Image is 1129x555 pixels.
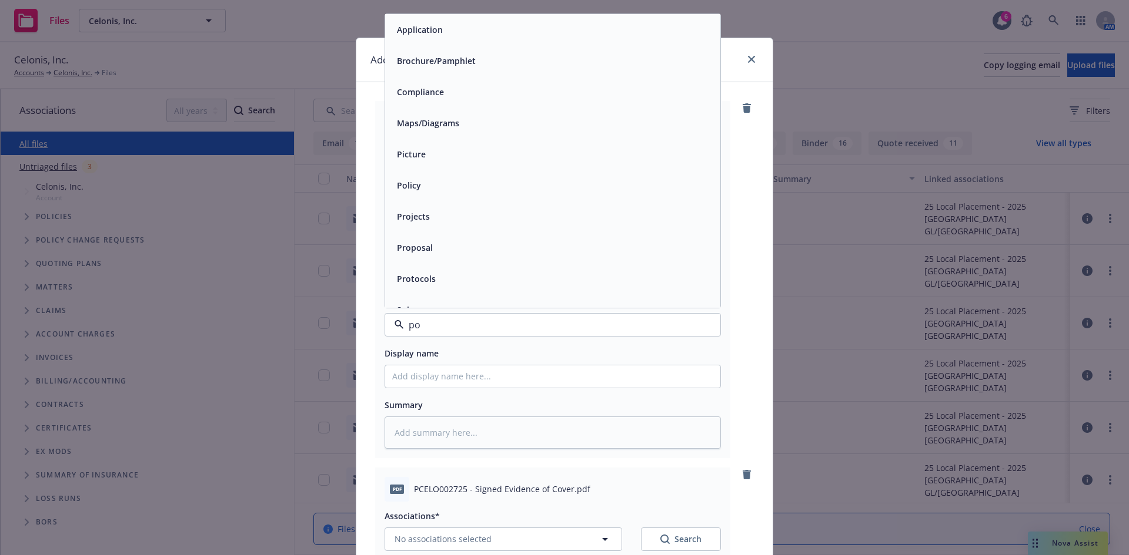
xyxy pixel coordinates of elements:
[740,101,754,115] a: remove
[744,52,759,66] a: close
[660,533,702,545] div: Search
[397,55,476,67] button: Brochure/Pamphlet
[404,318,697,332] input: Filter by keyword
[370,52,410,68] h1: Add files
[390,485,404,493] span: pdf
[397,179,421,191] button: Policy
[397,304,437,316] button: Subpoena
[397,241,433,254] button: Proposal
[641,527,721,551] button: SearchSearch
[397,148,426,160] button: Picture
[414,483,590,495] span: PCELO002725 - Signed Evidence of Cover.pdf
[397,117,459,129] button: Maps/Diagrams
[385,527,622,551] button: No associations selected
[397,86,444,98] button: Compliance
[395,533,492,545] span: No associations selected
[397,23,443,36] button: Application
[740,467,754,482] a: remove
[385,365,720,388] input: Add display name here...
[385,348,439,359] span: Display name
[397,210,430,223] button: Projects
[385,399,423,411] span: Summary
[397,273,436,285] button: Protocols
[660,534,670,544] svg: Search
[385,510,440,522] span: Associations*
